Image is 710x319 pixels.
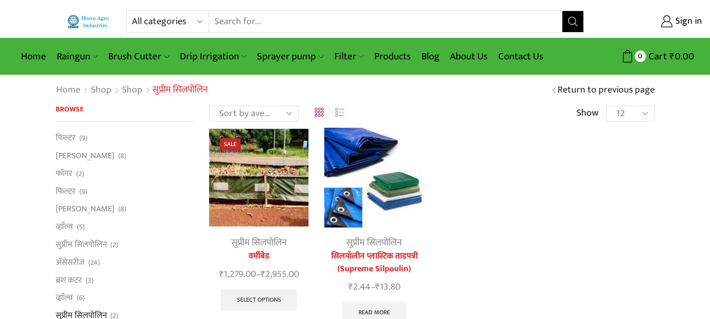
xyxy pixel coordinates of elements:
a: व्हाॅल्व [56,218,73,236]
h1: सुप्रीम सिलपोलिन [152,85,208,96]
a: Filter [329,44,369,69]
a: [PERSON_NAME] [56,200,115,218]
a: [PERSON_NAME] [56,147,115,165]
span: (9) [79,133,87,143]
a: सुप्रीम सिलपोलिन [231,235,287,251]
span: Show [577,107,599,120]
span: ₹ [219,266,224,282]
nav: Breadcrumb [56,84,208,97]
a: Blog [416,44,445,69]
a: Raingun [52,44,103,69]
a: फिल्टर [56,182,76,200]
span: Sale [220,138,241,150]
span: ₹ [348,279,353,295]
a: सुप्रीम सिलपोलिन [346,235,402,251]
img: सिलपॉलीन प्लास्टिक ताडपत्री (Supreme Silpoulin) [324,128,424,227]
a: फॉगर [56,164,73,182]
bdi: 0.00 [670,48,694,65]
a: Shop [90,84,112,97]
span: (6) [77,293,85,303]
bdi: 1,279.00 [219,266,256,282]
a: Sign in [600,12,702,31]
a: Contact Us [493,44,549,69]
a: वर्मीबेड [209,250,308,263]
a: Sprayer pump [252,44,328,69]
span: (24) [88,258,100,268]
a: Shop [121,84,143,97]
a: Drip Irrigation [174,44,252,69]
button: Search button [562,11,583,32]
a: Home [16,44,52,69]
a: व्हाॅल्व [56,289,73,307]
a: Select options for “वर्मीबेड” [221,290,297,311]
a: About Us [445,44,493,69]
a: Products [369,44,416,69]
span: (8) [118,151,126,161]
a: ब्रश कटर [56,271,82,289]
a: सुप्रीम सिलपोलिन [56,235,107,253]
span: (2) [76,169,84,179]
a: फिल्टर [56,132,76,147]
bdi: 2,955.00 [261,266,299,282]
span: (8) [118,204,126,214]
img: वर्मीबेड [209,128,308,227]
span: – [324,280,424,294]
span: ₹ [261,266,265,282]
a: 0 Cart ₹0.00 [594,47,694,66]
bdi: 2.44 [348,279,371,295]
a: Home [56,84,81,97]
a: सिलपॉलीन प्लास्टिक ताडपत्री (Supreme Silpoulin) [324,250,424,275]
span: – [209,267,308,282]
span: (2) [110,240,118,250]
span: Sign in [673,15,702,28]
span: ₹ [670,48,675,65]
span: (5) [77,222,85,232]
a: Brush Cutter [103,44,174,69]
span: (3) [86,275,94,286]
select: Shop order [209,106,299,121]
span: ₹ [375,279,380,295]
a: अ‍ॅसेसरीज [56,253,85,271]
span: (9) [79,187,87,197]
input: Search for... [209,11,562,32]
bdi: 13.80 [375,279,400,295]
a: Return to previous page [558,84,655,97]
span: Browse [56,103,84,115]
span: 0 [635,50,646,61]
span: Cart [646,49,667,64]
